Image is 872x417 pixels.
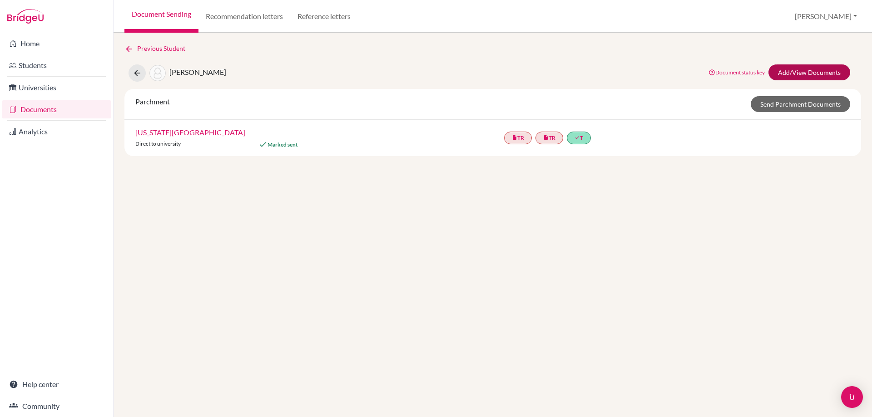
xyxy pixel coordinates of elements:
a: Document status key [708,69,765,76]
button: [PERSON_NAME] [791,8,861,25]
a: [US_STATE][GEOGRAPHIC_DATA] [135,128,245,137]
img: Bridge-U [7,9,44,24]
a: Send Parchment Documents [751,96,850,112]
span: [PERSON_NAME] [169,68,226,76]
a: doneT [567,132,591,144]
a: Students [2,56,111,74]
i: insert_drive_file [512,135,517,140]
a: insert_drive_fileTR [504,132,532,144]
a: Add/View Documents [768,64,850,80]
a: Documents [2,100,111,118]
i: done [575,135,580,140]
span: Marked sent [268,141,298,148]
a: Help center [2,375,111,393]
a: Previous Student [124,44,193,54]
span: Parchment [135,97,170,106]
a: insert_drive_fileTR [535,132,563,144]
div: Open Intercom Messenger [841,386,863,408]
a: Home [2,34,111,53]
a: Analytics [2,123,111,141]
span: Direct to university [135,140,181,147]
a: Universities [2,78,111,97]
a: Community [2,397,111,415]
i: insert_drive_file [543,135,549,140]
